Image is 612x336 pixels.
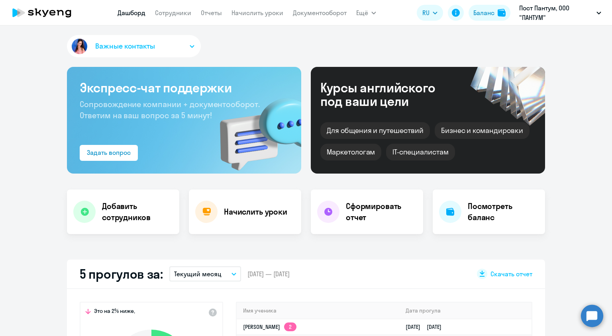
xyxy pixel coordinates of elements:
[356,8,368,18] span: Ещё
[118,9,145,17] a: Дашборд
[208,84,301,174] img: bg-img
[346,201,417,223] h4: Сформировать отчет
[95,41,155,51] span: Важные контакты
[320,122,430,139] div: Для общения и путешествий
[435,122,530,139] div: Бизнес и командировки
[94,307,135,317] span: Это на 2% ниже,
[87,148,131,157] div: Задать вопрос
[237,303,399,319] th: Имя ученика
[102,201,173,223] h4: Добавить сотрудников
[468,201,539,223] h4: Посмотреть баланс
[498,9,506,17] img: balance
[169,266,241,281] button: Текущий месяц
[201,9,222,17] a: Отчеты
[417,5,443,21] button: RU
[80,99,260,120] span: Сопровождение компании + документооборот. Ответим на ваш вопрос за 5 минут!
[80,80,288,96] h3: Экспресс-чат поддержки
[155,9,191,17] a: Сотрудники
[515,3,605,22] button: Пост Пантум, ООО "ПАНТУМ"
[406,323,448,330] a: [DATE][DATE]
[67,35,201,57] button: Важные контакты
[356,5,376,21] button: Ещё
[490,270,532,278] span: Скачать отчет
[293,9,347,17] a: Документооборот
[231,9,283,17] a: Начислить уроки
[320,81,457,108] div: Курсы английского под ваши цели
[70,37,89,56] img: avatar
[247,270,290,278] span: [DATE] — [DATE]
[174,269,222,279] p: Текущий месяц
[80,266,163,282] h2: 5 прогулов за:
[422,8,430,18] span: RU
[473,8,494,18] div: Баланс
[80,145,138,161] button: Задать вопрос
[243,323,296,330] a: [PERSON_NAME]2
[519,3,593,22] p: Пост Пантум, ООО "ПАНТУМ"
[469,5,510,21] button: Балансbalance
[224,206,287,217] h4: Начислить уроки
[386,144,455,160] div: IT-специалистам
[320,144,381,160] div: Маркетологам
[284,322,296,331] app-skyeng-badge: 2
[399,303,532,319] th: Дата прогула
